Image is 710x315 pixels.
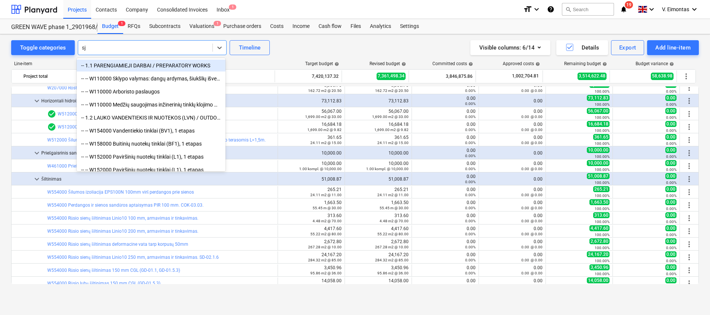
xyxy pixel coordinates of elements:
[32,175,41,184] span: keyboard_arrow_down
[595,141,610,146] small: 100.00%
[32,149,41,157] span: keyboard_arrow_down
[219,19,266,34] a: Purchase orders
[521,232,543,236] small: 0.00 @ 0.00
[281,213,342,223] div: 313.60
[377,271,409,275] small: 95.86 m2 @ 36.00
[532,5,541,14] i: keyboard_arrow_down
[685,96,694,105] span: More actions
[415,96,476,106] div: 0.00
[348,109,409,119] div: 56,067.00
[415,213,476,223] div: 0.00
[666,272,677,276] small: 0.00%
[415,109,476,119] div: 0.00
[415,83,476,93] div: 0.00
[77,138,226,150] div: -- -- W158000 Buitinių nuotekų tinklai (BF1), 1 etapas
[415,174,476,184] div: 0.00
[348,150,409,156] div: 10,000.00
[465,245,476,249] small: 0.00%
[665,225,677,231] span: 0.00
[310,232,342,236] small: 55.22 m2 @ 80.00
[281,98,342,104] div: 73,112.83
[348,213,409,223] div: 313.60
[523,5,532,14] i: format_size
[32,96,41,105] span: keyboard_arrow_down
[666,141,677,146] small: 0.00%
[47,216,198,221] a: W554000 Rūsio sienų šiltinimas Linio10 100 mm, armavimas ir tinkavimas.
[595,246,610,250] small: 100.00%
[595,181,610,185] small: 100.00%
[595,168,610,172] small: 100.00%
[348,187,409,197] div: 265.21
[375,245,409,249] small: 267.28 m2 @ 10.00
[482,135,543,145] div: 0.00
[685,149,694,157] span: More actions
[665,251,677,257] span: 0.00
[375,258,409,262] small: 284.32 m2 @ 85.00
[482,150,543,156] div: 0.00
[625,1,633,9] span: 19
[690,5,699,14] i: keyboard_arrow_down
[314,19,346,34] div: Cash flow
[666,168,677,172] small: 0.00%
[281,187,342,197] div: 265.21
[685,279,694,288] span: More actions
[415,187,476,197] div: 0.00
[547,5,554,14] i: Knowledge base
[214,21,221,26] span: 1
[47,229,198,234] a: W554000 Rūsio sienų šiltinimas Linio10 200 mm, armavimas ir tinkavimas.
[288,19,314,34] div: Income
[396,19,423,34] a: Settings
[665,173,677,179] span: 0.00
[666,194,677,198] small: 0.00%
[482,200,543,210] div: 0.00
[465,258,476,262] small: 0.00%
[685,83,694,92] span: More actions
[521,206,543,210] small: 0.00 @ 0.00
[47,109,56,118] span: Line-item has 1 RFQs
[465,193,476,197] small: 0.00%
[380,206,409,210] small: 55.45 m @ 30.00
[47,281,160,286] a: W554000 Rūsio lubų šiltinimas 150 mm CGL (GD-01.5.3)
[665,264,677,270] span: 0.00
[307,128,342,132] small: 1,699.00 m2 @ 9.82
[348,135,409,145] div: 361.65
[185,19,219,34] a: Valuations1
[666,155,677,159] small: 0.00%
[589,199,610,205] span: 1,663.50
[589,264,610,270] span: 3,450.96
[77,112,226,124] div: -- 1.2 LAUKO VANDENTIEKIS IR NUOTEKOS (LVN) / OUTDOOR WATER SUPPLY AND SEWAGE
[23,70,272,82] div: Project total
[77,151,226,163] div: -- -- W152000 Paviršinių nuotekų tinklai (L1), 1 etapas
[685,175,694,184] span: More actions
[11,40,75,55] button: Toggle categories
[229,4,236,10] span: 1
[310,193,342,197] small: 24.11 m2 @ 11.00
[348,226,409,236] div: 4,417.60
[593,186,610,192] span: 265.21
[668,62,674,66] span: help
[685,227,694,236] span: More actions
[685,122,694,131] span: More actions
[313,219,342,223] small: 4.48 m2 @ 70.00
[41,95,275,107] div: Horizontali hidroizoliacija ir šiltinimas
[665,199,677,205] span: 0.00
[482,98,543,104] div: 0.00
[118,21,125,26] span: 1
[465,180,476,184] small: 0.00%
[587,173,610,179] span: 51,008.87
[281,83,342,93] div: 3,335.76
[587,121,610,127] span: 16,684.18
[47,268,180,273] a: W554000 Rūsio sienų šiltinimas 150 mm CGL (GD-01.1, GD-01.5.3)
[77,60,226,71] div: -- 1.1 PARENGIAMIEJI DARBAI / PREPARATORY WORKS
[77,125,226,137] div: -- -- W154000 Vandentiekio tinklai (BV1), 1 etapas
[415,200,476,210] div: 0.00
[377,141,409,145] small: 24.11 m2 @ 15.00
[521,245,543,249] small: 0.00 @ 0.00
[482,187,543,197] div: 0.00
[281,161,342,171] div: 10,000.00
[123,19,145,34] div: RFQs
[578,73,607,80] span: 3,514,622.48
[346,19,365,34] div: Files
[666,259,677,263] small: 0.00%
